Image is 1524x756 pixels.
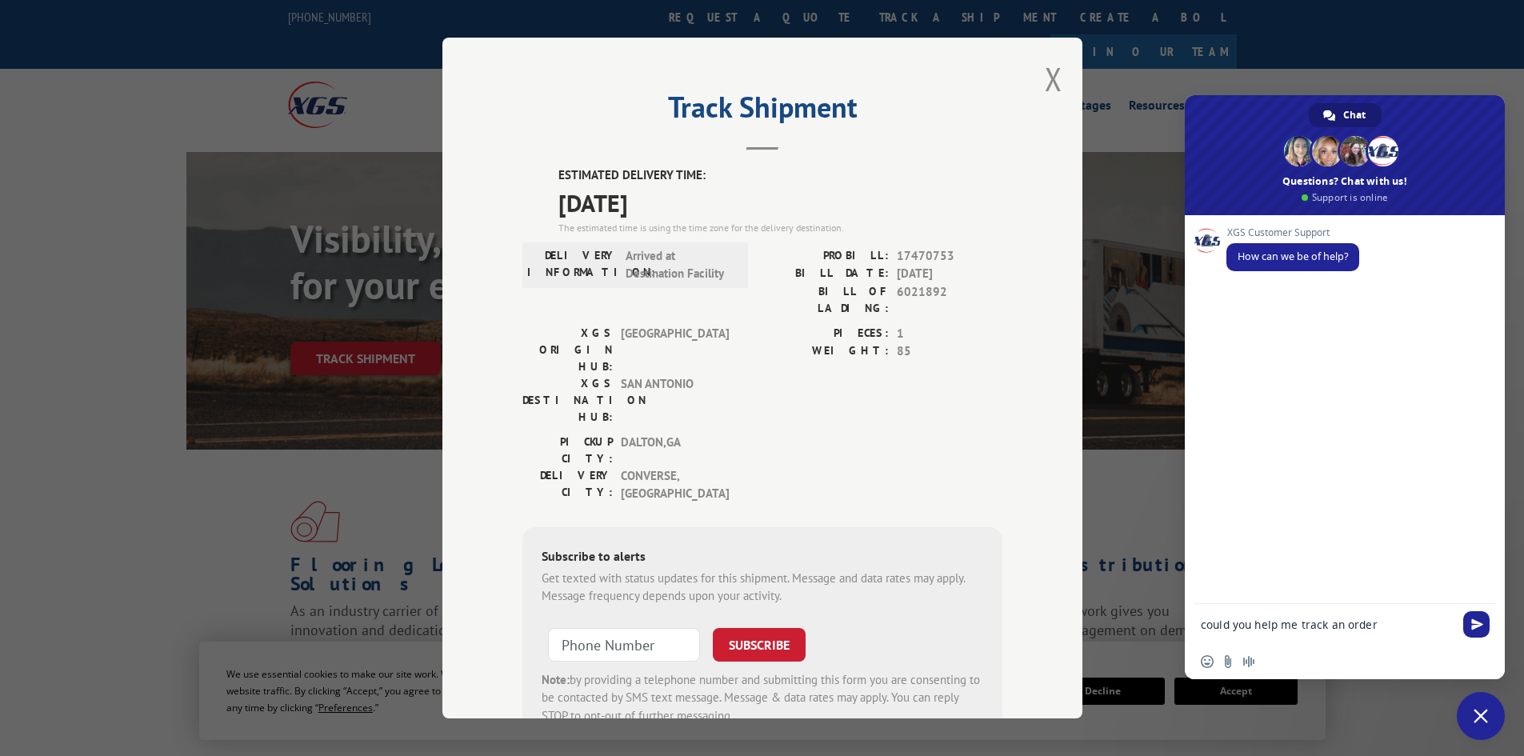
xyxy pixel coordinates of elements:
label: DELIVERY INFORMATION: [527,247,618,283]
h2: Track Shipment [522,96,1002,126]
span: 17470753 [897,247,1002,266]
button: Close modal [1045,58,1062,100]
span: [DATE] [897,265,1002,283]
label: XGS DESTINATION HUB: [522,375,613,426]
label: ESTIMATED DELIVERY TIME: [558,166,1002,185]
label: WEIGHT: [762,342,889,361]
span: Audio message [1242,655,1255,668]
label: DELIVERY CITY: [522,467,613,503]
span: SAN ANTONIO [621,375,729,426]
span: [GEOGRAPHIC_DATA] [621,325,729,375]
span: 85 [897,342,1002,361]
span: Send a file [1222,655,1234,668]
label: PICKUP CITY: [522,434,613,467]
span: DALTON , GA [621,434,729,467]
button: SUBSCRIBE [713,628,806,662]
label: BILL DATE: [762,265,889,283]
div: Subscribe to alerts [542,546,983,570]
span: XGS Customer Support [1226,227,1359,238]
span: CONVERSE , [GEOGRAPHIC_DATA] [621,467,729,503]
div: Close chat [1457,692,1505,740]
span: How can we be of help? [1238,250,1348,263]
span: Chat [1343,103,1366,127]
label: BILL OF LADING: [762,283,889,317]
span: 1 [897,325,1002,343]
label: PIECES: [762,325,889,343]
strong: Note: [542,672,570,687]
div: Chat [1309,103,1382,127]
span: Insert an emoji [1201,655,1214,668]
textarea: Compose your message... [1201,618,1454,632]
span: [DATE] [558,185,1002,221]
label: PROBILL: [762,247,889,266]
span: Arrived at Destination Facility [626,247,734,283]
input: Phone Number [548,628,700,662]
label: XGS ORIGIN HUB: [522,325,613,375]
span: Send [1463,611,1490,638]
div: Get texted with status updates for this shipment. Message and data rates may apply. Message frequ... [542,570,983,606]
span: 6021892 [897,283,1002,317]
div: by providing a telephone number and submitting this form you are consenting to be contacted by SM... [542,671,983,726]
div: The estimated time is using the time zone for the delivery destination. [558,221,1002,235]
